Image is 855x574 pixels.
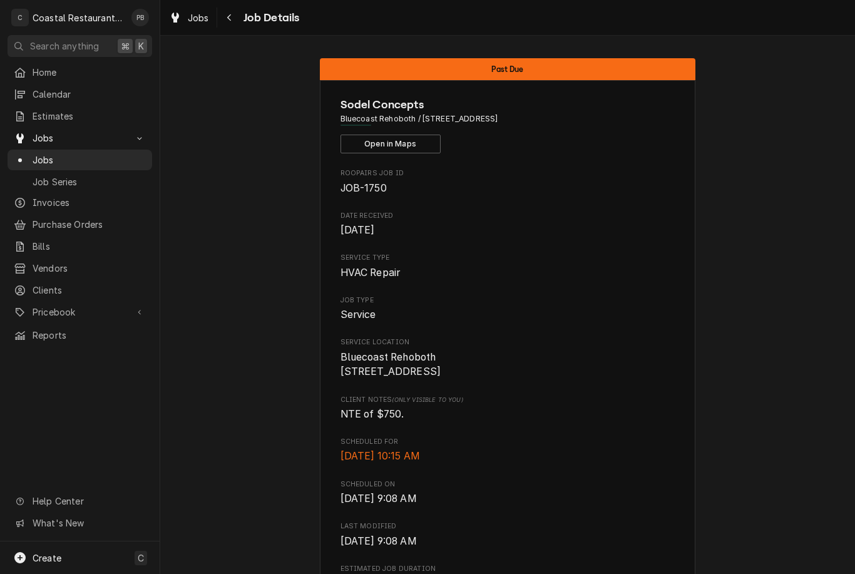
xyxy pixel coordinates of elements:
[340,521,675,531] span: Last Modified
[164,8,214,28] a: Jobs
[33,284,146,297] span: Clients
[33,240,146,253] span: Bills
[340,479,675,506] div: Scheduled On
[8,192,152,213] a: Invoices
[33,11,125,24] div: Coastal Restaurant Repair
[340,395,675,405] span: Client Notes
[131,9,149,26] div: Phill Blush's Avatar
[340,211,675,238] div: Date Received
[33,88,146,101] span: Calendar
[340,351,441,378] span: Bluecoast Rehoboth [STREET_ADDRESS]
[340,253,675,263] span: Service Type
[340,437,675,464] div: Scheduled For
[340,224,375,236] span: [DATE]
[340,337,675,379] div: Service Location
[8,513,152,533] a: Go to What's New
[340,337,675,347] span: Service Location
[340,395,675,422] div: [object Object]
[240,9,300,26] span: Job Details
[8,236,152,257] a: Bills
[8,128,152,148] a: Go to Jobs
[340,521,675,548] div: Last Modified
[8,214,152,235] a: Purchase Orders
[340,493,417,505] span: [DATE] 9:08 AM
[340,479,675,489] span: Scheduled On
[138,551,144,565] span: C
[340,113,675,125] span: Address
[131,9,149,26] div: PB
[340,211,675,221] span: Date Received
[340,534,675,549] span: Last Modified
[33,196,146,209] span: Invoices
[340,96,675,153] div: Client Information
[340,265,675,280] span: Service Type
[340,449,675,464] span: Scheduled For
[340,168,675,178] span: Roopairs Job ID
[340,407,675,422] span: [object Object]
[491,65,523,73] span: Past Due
[340,295,675,305] span: Job Type
[320,58,695,80] div: Status
[340,535,417,547] span: [DATE] 9:08 AM
[8,35,152,57] button: Search anything⌘K
[220,8,240,28] button: Navigate back
[33,175,146,188] span: Job Series
[8,302,152,322] a: Go to Pricebook
[340,182,387,194] span: JOB-1750
[33,262,146,275] span: Vendors
[30,39,99,53] span: Search anything
[340,223,675,238] span: Date Received
[340,295,675,322] div: Job Type
[188,11,209,24] span: Jobs
[33,110,146,123] span: Estimates
[33,66,146,79] span: Home
[340,309,376,320] span: Service
[340,267,401,279] span: HVAC Repair
[33,153,146,167] span: Jobs
[340,564,675,574] span: Estimated Job Duration
[121,39,130,53] span: ⌘
[33,218,146,231] span: Purchase Orders
[340,135,441,153] button: Open in Maps
[11,9,29,26] div: C
[8,150,152,170] a: Jobs
[8,258,152,279] a: Vendors
[392,396,463,403] span: (Only Visible to You)
[340,181,675,196] span: Roopairs Job ID
[340,491,675,506] span: Scheduled On
[340,437,675,447] span: Scheduled For
[8,84,152,105] a: Calendar
[33,516,145,530] span: What's New
[340,168,675,195] div: Roopairs Job ID
[8,325,152,346] a: Reports
[138,39,144,53] span: K
[340,408,404,420] span: NTE of $750.
[340,450,420,462] span: [DATE] 10:15 AM
[8,106,152,126] a: Estimates
[340,253,675,280] div: Service Type
[33,553,61,563] span: Create
[340,96,675,113] span: Name
[340,307,675,322] span: Job Type
[8,172,152,192] a: Job Series
[8,62,152,83] a: Home
[8,491,152,511] a: Go to Help Center
[33,305,127,319] span: Pricebook
[33,131,127,145] span: Jobs
[340,350,675,379] span: Service Location
[33,495,145,508] span: Help Center
[8,280,152,300] a: Clients
[33,329,146,342] span: Reports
